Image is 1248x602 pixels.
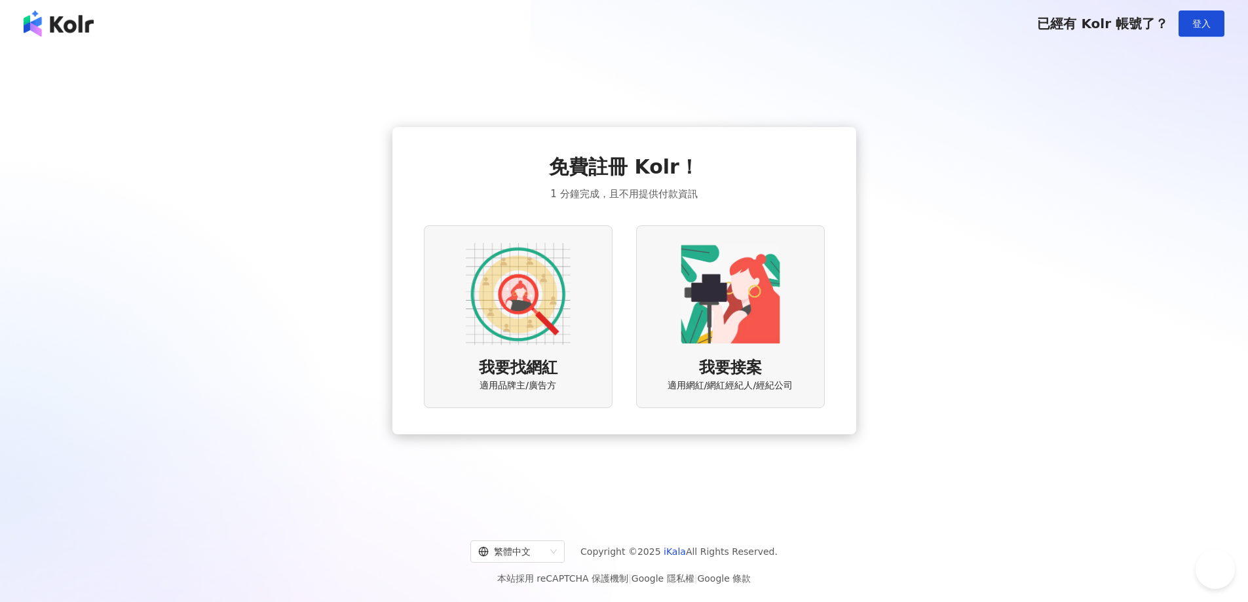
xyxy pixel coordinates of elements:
div: 繁體中文 [478,541,545,562]
span: 1 分鐘完成，且不用提供付款資訊 [550,186,697,202]
span: 已經有 Kolr 帳號了？ [1037,16,1168,31]
img: logo [24,10,94,37]
img: AD identity option [466,242,571,347]
img: KOL identity option [678,242,783,347]
iframe: Help Scout Beacon - Open [1196,550,1235,589]
span: 適用品牌主/廣告方 [480,379,556,392]
span: 我要接案 [699,357,762,379]
span: 我要找網紅 [479,357,558,379]
a: iKala [664,546,686,557]
span: 登入 [1192,18,1211,29]
span: | [628,573,632,584]
a: Google 條款 [697,573,751,584]
span: Copyright © 2025 All Rights Reserved. [580,544,778,559]
span: 免費註冊 Kolr！ [549,153,699,181]
button: 登入 [1179,10,1224,37]
span: 適用網紅/網紅經紀人/經紀公司 [668,379,793,392]
span: | [694,573,698,584]
span: 本站採用 reCAPTCHA 保護機制 [497,571,751,586]
a: Google 隱私權 [632,573,694,584]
